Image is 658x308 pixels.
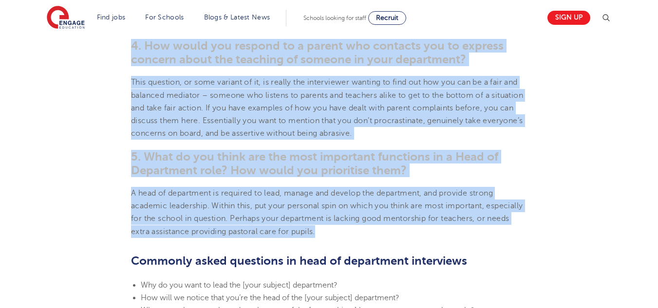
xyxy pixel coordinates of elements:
span: This question, or some variant of it, is really the interviewer wanting to find out how you can b... [131,78,523,138]
span: Recruit [376,14,398,21]
a: For Schools [145,14,184,21]
h2: Commonly asked questions in head of department interviews [131,253,527,269]
span: 5. What do you think are the most important functions in a Head of Department role? How would you... [131,150,498,177]
span: Why do you want to lead the [your subject] department? [141,281,338,290]
span: Schools looking for staff [303,15,366,21]
a: Find jobs [97,14,126,21]
span: 4. How would you respond to a parent who contacts you to express concern about the teaching of so... [131,39,504,66]
a: Blogs & Latest News [204,14,270,21]
img: Engage Education [47,6,85,30]
span: A head of department is required to lead, manage and develop the department, and provide strong a... [131,189,523,236]
a: Recruit [368,11,406,25]
a: Sign up [547,11,590,25]
span: How will we notice that you’re the head of the [your subject] department? [141,293,399,302]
